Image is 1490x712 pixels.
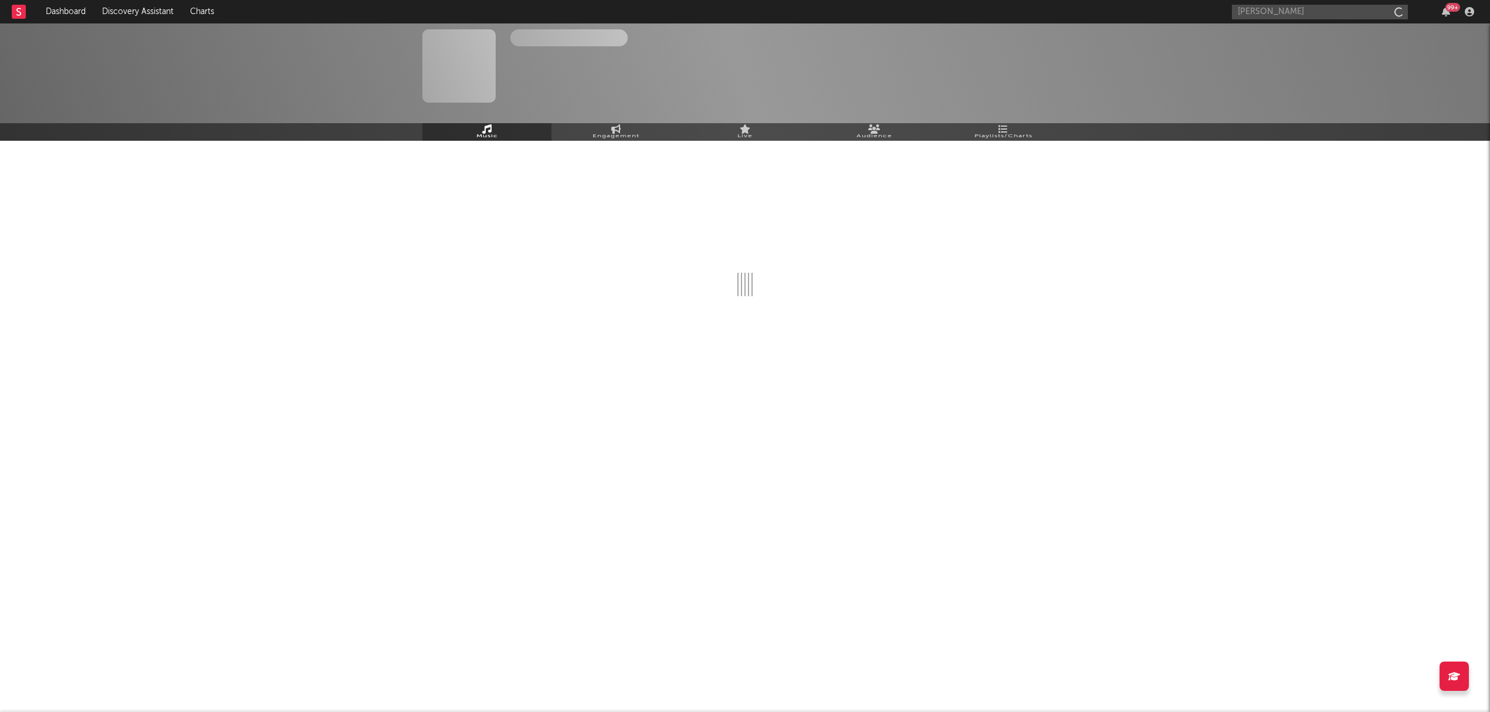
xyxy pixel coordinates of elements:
[592,133,639,140] span: Engagement
[856,133,892,140] span: Audience
[476,133,498,140] span: Music
[810,123,939,141] a: Audience
[551,123,680,141] a: Engagement
[974,133,1032,140] span: Playlists/Charts
[1232,5,1408,19] input: Search for artists
[680,123,810,141] a: Live
[939,123,1068,141] a: Playlists/Charts
[422,123,551,141] a: Music
[1442,7,1450,16] button: 99+
[737,133,753,140] span: Live
[1445,3,1460,12] div: 99 +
